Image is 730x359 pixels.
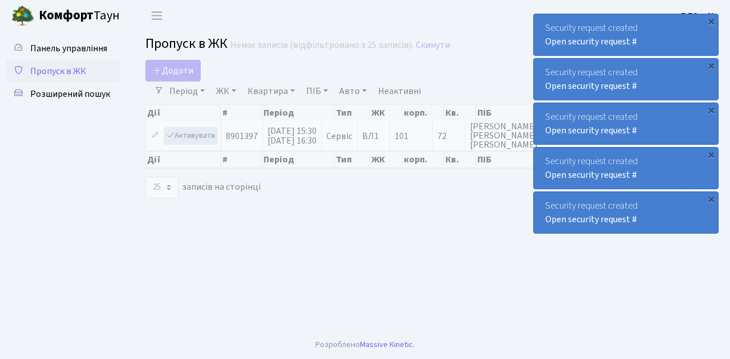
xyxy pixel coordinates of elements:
th: Тип [335,105,370,121]
a: Активувати [164,127,218,145]
th: Період [262,105,335,121]
img: logo.png [11,5,34,27]
span: Сервіс [326,132,352,141]
a: ПІБ [302,81,332,101]
th: корп. [403,105,444,121]
th: Кв. [444,105,476,121]
span: [PERSON_NAME] [PERSON_NAME] [PERSON_NAME] [470,122,538,149]
b: Комфорт [39,6,94,25]
th: ПІБ [476,105,541,121]
span: Розширений пошук [30,88,110,100]
div: Розроблено . [315,338,415,351]
span: ВЛ1 [362,132,385,141]
a: Open security request # [545,213,637,226]
div: Security request created [534,14,718,55]
span: 72 [437,132,460,141]
span: [DATE] 15:30 [DATE] 16:30 [267,125,317,147]
th: Дії [146,105,221,121]
span: Пропуск в ЖК [145,34,228,54]
th: # [221,105,262,121]
th: Тип [335,151,370,168]
label: записів на сторінці [145,177,261,198]
div: Немає записів (відфільтровано з 25 записів). [230,40,413,51]
th: ЖК [370,151,403,168]
a: Open security request # [545,80,637,92]
a: ВЛ2 -. К. [681,9,716,23]
select: записів на сторінці [145,177,179,198]
a: Massive Kinetic [360,338,413,350]
div: × [705,149,717,160]
a: Open security request # [545,124,637,137]
span: 101 [395,130,408,142]
a: Період [165,81,209,101]
div: Security request created [534,59,718,100]
a: Розширений пошук [6,83,120,105]
th: # [221,151,262,168]
div: × [705,104,717,116]
div: Security request created [534,192,718,233]
a: Пропуск в ЖК [6,60,120,83]
th: корп. [403,151,444,168]
span: Додати [153,64,193,77]
button: Переключити навігацію [143,6,171,25]
span: Панель управління [30,42,107,55]
a: Додати [145,60,201,81]
a: Авто [335,81,371,101]
div: × [705,60,717,71]
a: Open security request # [545,169,637,181]
span: Пропуск в ЖК [30,65,86,77]
a: Неактивні [374,81,425,101]
span: Таун [39,6,120,26]
a: Панель управління [6,37,120,60]
div: Security request created [534,148,718,189]
th: Кв. [444,151,476,168]
div: × [705,15,717,27]
th: ПІБ [476,151,541,168]
th: ЖК [370,105,403,121]
a: Квартира [243,81,299,101]
th: Дії [146,151,221,168]
a: Скинути [416,40,450,51]
a: Open security request # [545,35,637,48]
div: Security request created [534,103,718,144]
div: × [705,193,717,205]
span: 8901397 [226,130,258,142]
b: ВЛ2 -. К. [681,10,716,22]
a: ЖК [212,81,241,101]
th: Період [262,151,335,168]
